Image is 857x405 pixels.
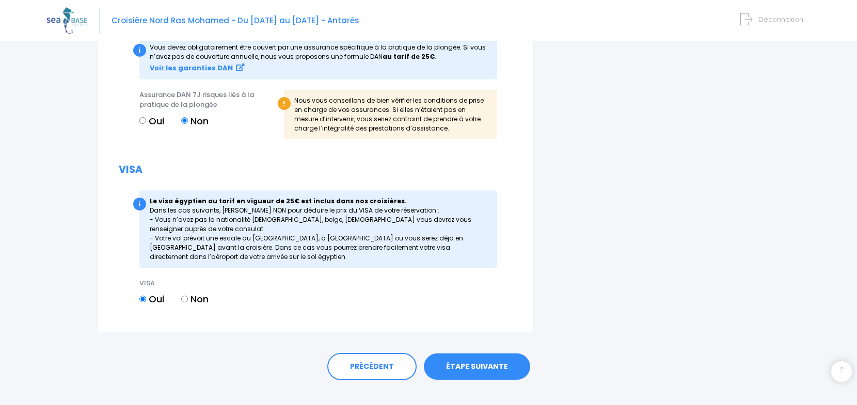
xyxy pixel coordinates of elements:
h2: VISA [119,164,513,176]
div: Vous devez obligatoirement être couvert par une assurance spécifique à la pratique de la plong... [139,37,497,79]
input: Non [181,117,188,124]
div: Dans les cas suivants, [PERSON_NAME] NON pour déduire le prix du VISA de votre réservation : - Vo... [139,190,497,268]
span: Assurance DAN 7J risques liés à la pratique de la plongée [139,90,254,110]
input: Non [181,296,188,302]
div: i [133,44,146,57]
a: Voir les garanties DAN [150,63,244,72]
input: Oui [139,117,146,124]
span: Croisière Nord Ras Mohamed - Du [DATE] au [DATE] - Antarès [112,15,359,26]
span: VISA [139,278,155,288]
input: Oui [139,296,146,302]
label: Oui [139,292,164,306]
a: ÉTAPE SUIVANTE [424,353,530,380]
span: Déconnexion [758,14,803,24]
div: i [133,198,146,210]
strong: au tarif de 25€ [383,52,435,61]
div: ! [278,97,291,110]
strong: Voir les garanties DAN [150,63,233,73]
a: PRÉCÉDENT [327,353,417,381]
strong: Le visa égyptien au tarif en vigueur de 25€ est inclus dans nos croisières. [150,197,407,205]
label: Oui [139,114,164,128]
label: Non [181,292,209,306]
div: Nous vous conseillons de bien vérifier les conditions de prise en charge de vos assurances. Si el... [284,90,497,139]
label: Non [181,114,209,128]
